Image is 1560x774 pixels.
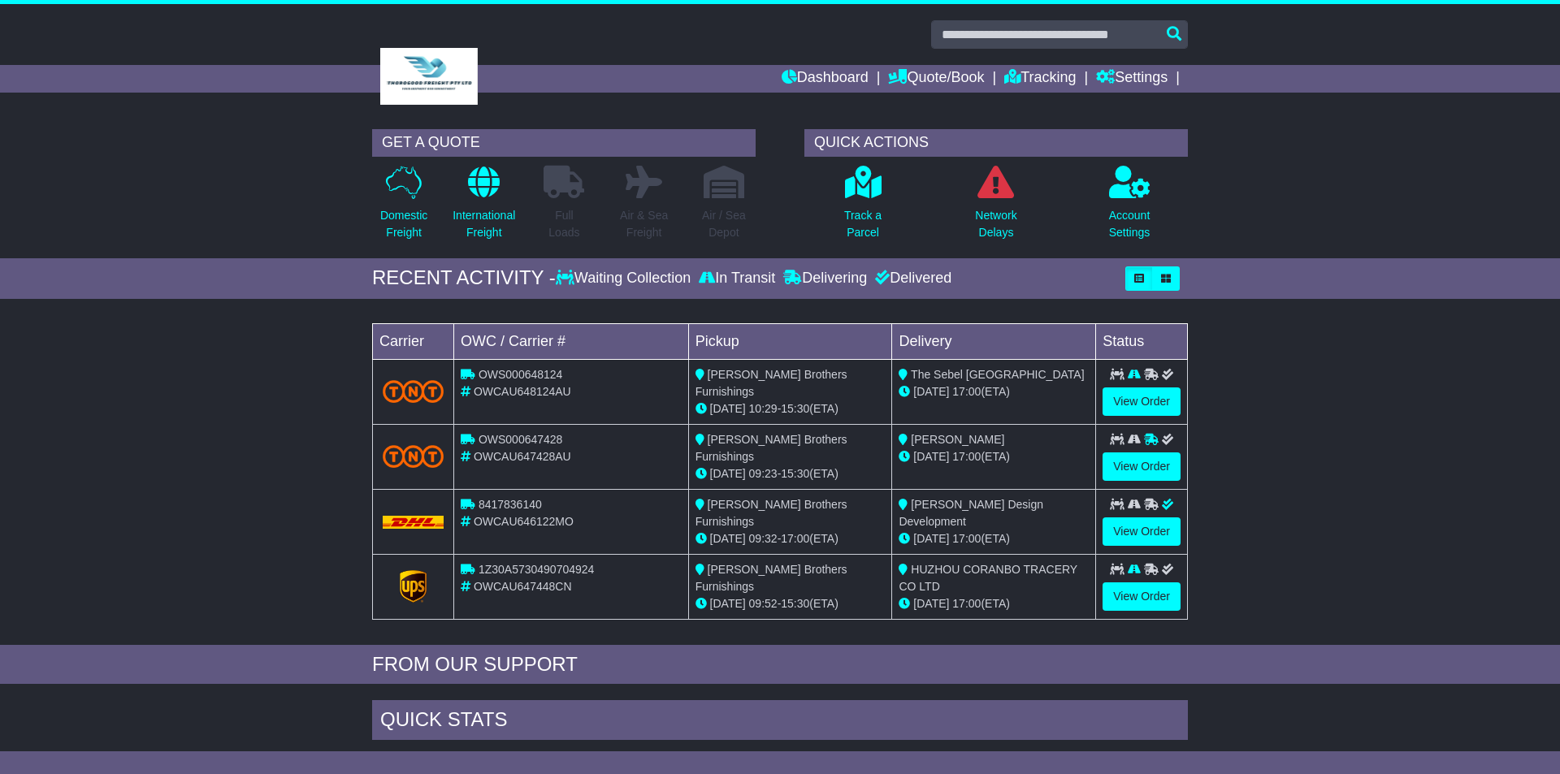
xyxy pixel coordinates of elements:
div: In Transit [695,270,779,288]
td: Carrier [373,323,454,359]
span: [PERSON_NAME] Brothers Furnishings [695,368,847,398]
span: [DATE] [913,385,949,398]
span: [DATE] [710,597,746,610]
td: Delivery [892,323,1096,359]
div: Delivering [779,270,871,288]
span: 17:00 [952,450,981,463]
span: [PERSON_NAME] Brothers Furnishings [695,498,847,528]
span: OWCAU646122MO [474,515,574,528]
span: HUZHOU CORANBO TRACERY CO LTD [899,563,1077,593]
span: The Sebel [GEOGRAPHIC_DATA] [911,368,1084,381]
td: OWC / Carrier # [454,323,689,359]
span: [DATE] [913,532,949,545]
div: (ETA) [899,530,1089,547]
p: Domestic Freight [380,207,427,241]
div: - (ETA) [695,400,886,417]
a: Settings [1096,65,1168,93]
span: 15:30 [781,597,809,610]
span: [PERSON_NAME] Design Development [899,498,1043,528]
p: Track a Parcel [844,207,882,241]
span: [PERSON_NAME] Brothers Furnishings [695,433,847,463]
div: (ETA) [899,595,1089,612]
span: 17:00 [781,532,809,545]
div: Delivered [871,270,951,288]
img: DHL.png [383,516,444,529]
div: - (ETA) [695,530,886,547]
div: QUICK ACTIONS [804,129,1188,157]
a: Dashboard [782,65,869,93]
p: Full Loads [544,207,584,241]
span: [DATE] [913,450,949,463]
span: 10:29 [749,402,778,415]
span: [DATE] [913,597,949,610]
span: [DATE] [710,532,746,545]
span: OWCAU647448CN [474,580,572,593]
span: 09:52 [749,597,778,610]
a: View Order [1103,387,1181,416]
p: Account Settings [1109,207,1150,241]
div: - (ETA) [695,465,886,482]
span: OWS000648124 [479,368,563,381]
div: RECENT ACTIVITY - [372,266,556,290]
span: OWCAU647428AU [474,450,571,463]
span: OWS000647428 [479,433,563,446]
img: TNT_Domestic.png [383,445,444,467]
span: 17:00 [952,597,981,610]
img: TNT_Domestic.png [383,380,444,402]
p: Network Delays [975,207,1016,241]
p: Air & Sea Freight [620,207,668,241]
span: 09:23 [749,467,778,480]
td: Pickup [688,323,892,359]
span: 17:00 [952,385,981,398]
div: GET A QUOTE [372,129,756,157]
a: Tracking [1004,65,1076,93]
span: [PERSON_NAME] [911,433,1004,446]
div: Waiting Collection [556,270,695,288]
div: (ETA) [899,383,1089,400]
img: GetCarrierServiceLogo [400,570,427,603]
a: AccountSettings [1108,165,1151,250]
a: View Order [1103,582,1181,611]
a: View Order [1103,452,1181,481]
span: [DATE] [710,467,746,480]
div: Quick Stats [372,700,1188,744]
p: Air / Sea Depot [702,207,746,241]
a: DomesticFreight [379,165,428,250]
div: FROM OUR SUPPORT [372,653,1188,677]
span: [DATE] [710,402,746,415]
td: Status [1096,323,1188,359]
a: Track aParcel [843,165,882,250]
p: International Freight [453,207,515,241]
a: Quote/Book [888,65,984,93]
span: OWCAU648124AU [474,385,571,398]
span: 1Z30A5730490704924 [479,563,594,576]
span: 09:32 [749,532,778,545]
span: [PERSON_NAME] Brothers Furnishings [695,563,847,593]
span: 15:30 [781,467,809,480]
a: View Order [1103,517,1181,546]
a: InternationalFreight [452,165,516,250]
div: (ETA) [899,448,1089,465]
span: 8417836140 [479,498,542,511]
span: 17:00 [952,532,981,545]
span: 15:30 [781,402,809,415]
a: NetworkDelays [974,165,1017,250]
div: - (ETA) [695,595,886,612]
